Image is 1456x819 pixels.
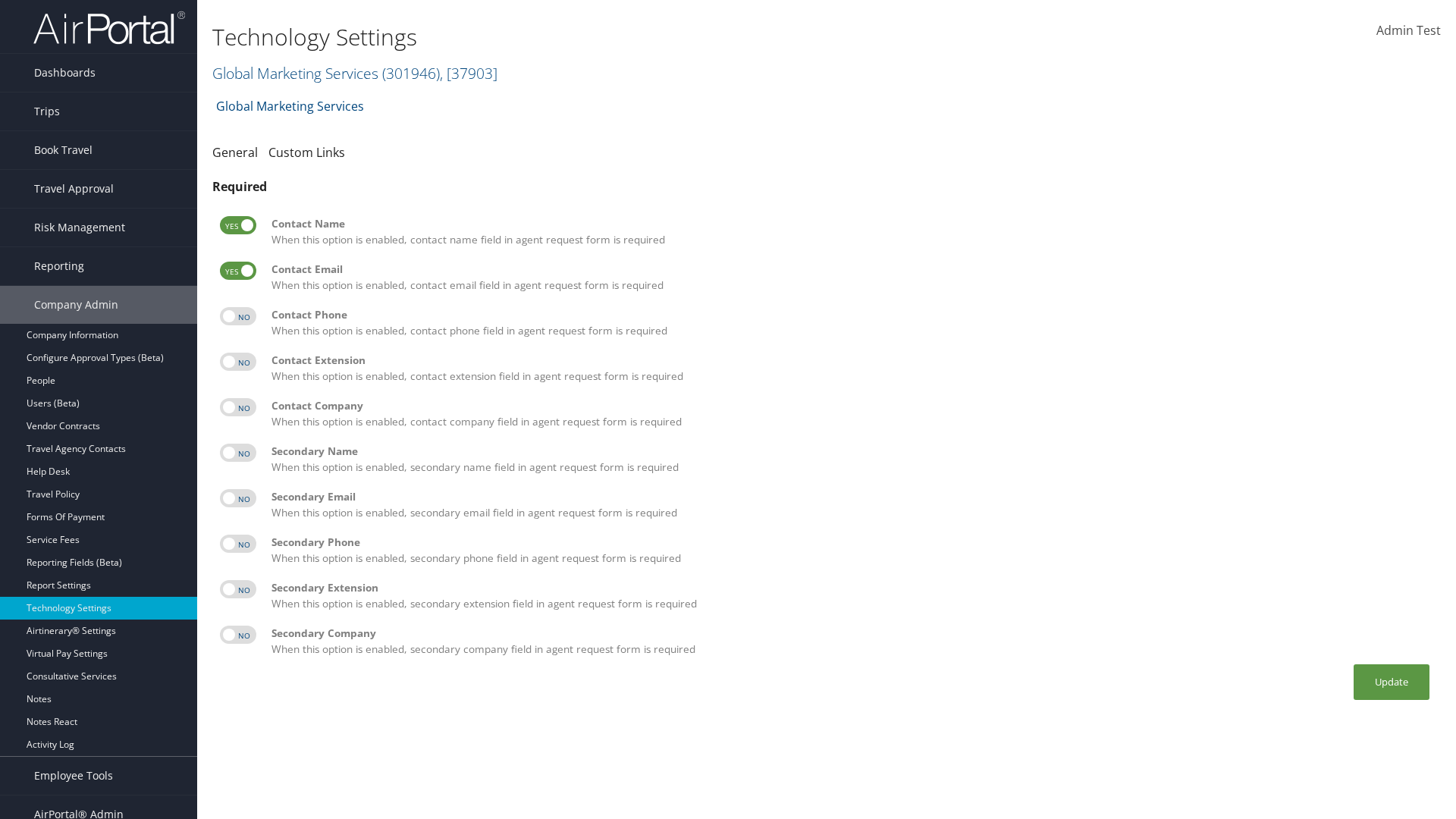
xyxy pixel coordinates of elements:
[34,209,125,246] span: Risk Management
[271,535,1433,550] div: Secondary Phone
[271,262,1433,293] label: When this option is enabled, contact email field in agent request form is required
[271,626,1433,641] div: Secondary Company
[271,398,1433,413] div: Contact Company
[268,144,345,161] a: Custom Links
[34,93,60,130] span: Trips
[212,21,1031,53] h1: Technology Settings
[271,307,1433,338] label: When this option is enabled, contact phone field in agent request form is required
[212,63,497,83] a: Global Marketing Services
[34,170,114,208] span: Travel Approval
[271,353,1433,368] div: Contact Extension
[271,398,1433,429] label: When this option is enabled, contact company field in agent request form is required
[271,353,1433,384] label: When this option is enabled, contact extension field in agent request form is required
[212,144,258,161] a: General
[1354,664,1429,700] button: Update
[271,307,1433,322] div: Contact Phone
[271,580,1433,611] label: When this option is enabled, secondary extension field in agent request form is required
[271,489,1433,504] div: Secondary Email
[212,177,1441,196] div: Required
[33,10,185,45] img: airportal-logo.png
[382,63,440,83] span: ( 301946 )
[271,216,1433,247] label: When this option is enabled, contact name field in agent request form is required
[440,63,497,83] span: , [ 37903 ]
[271,626,1433,657] label: When this option is enabled, secondary company field in agent request form is required
[1376,8,1441,55] a: Admin Test
[271,216,1433,231] div: Contact Name
[216,91,364,121] a: Global Marketing Services
[271,535,1433,566] label: When this option is enabled, secondary phone field in agent request form is required
[271,262,1433,277] div: Contact Email
[34,757,113,795] span: Employee Tools
[34,247,84,285] span: Reporting
[1376,22,1441,39] span: Admin Test
[271,444,1433,459] div: Secondary Name
[34,286,118,324] span: Company Admin
[271,444,1433,475] label: When this option is enabled, secondary name field in agent request form is required
[34,54,96,92] span: Dashboards
[34,131,93,169] span: Book Travel
[271,580,1433,595] div: Secondary Extension
[271,489,1433,520] label: When this option is enabled, secondary email field in agent request form is required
